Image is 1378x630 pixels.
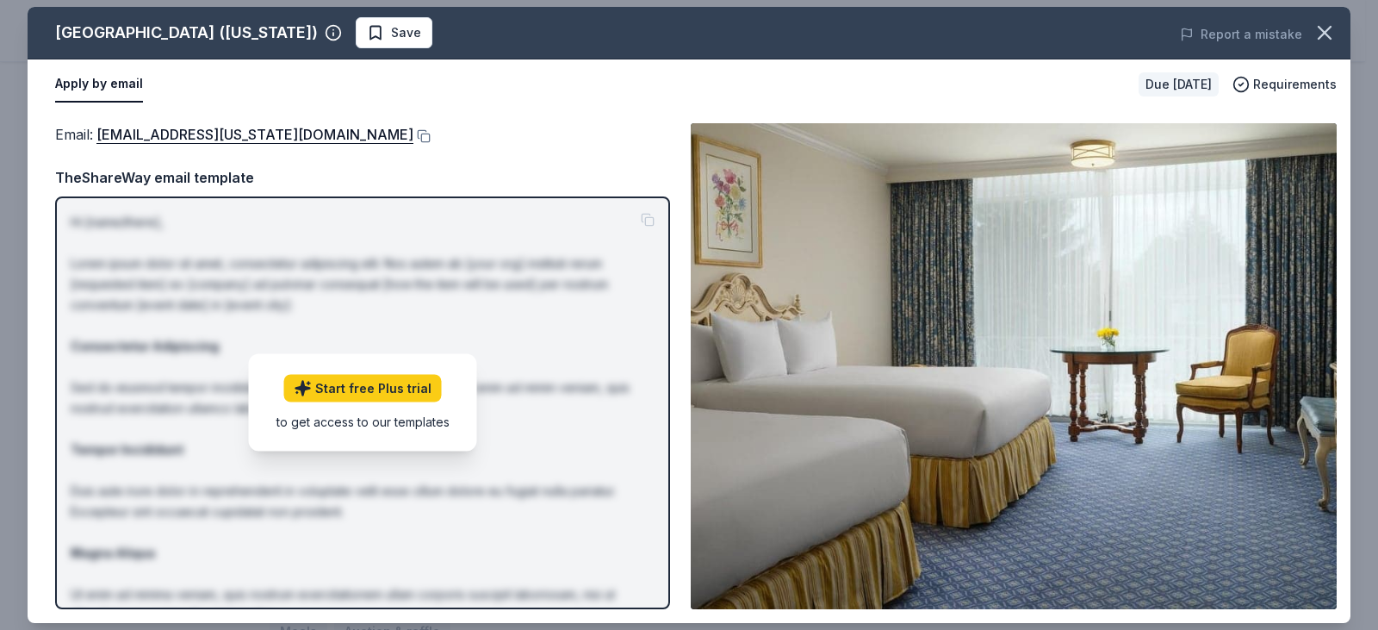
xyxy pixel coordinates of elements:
a: Start free Plus trial [284,375,442,402]
div: [GEOGRAPHIC_DATA] ([US_STATE]) [55,19,318,47]
span: Save [391,22,421,43]
strong: Magna Aliqua [71,546,155,560]
span: Email : [55,126,413,143]
div: TheShareWay email template [55,166,670,189]
span: Requirements [1253,74,1337,95]
strong: Consectetur Adipiscing [71,339,219,353]
img: Image for Little America Hotel (Wyoming) [691,123,1337,609]
button: Report a mistake [1180,24,1302,45]
strong: Tempor Incididunt [71,442,183,457]
button: Apply by email [55,66,143,103]
a: [EMAIL_ADDRESS][US_STATE][DOMAIN_NAME] [96,123,413,146]
div: to get access to our templates [276,413,450,431]
button: Save [356,17,432,48]
button: Requirements [1232,74,1337,95]
div: Due [DATE] [1139,72,1219,97]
